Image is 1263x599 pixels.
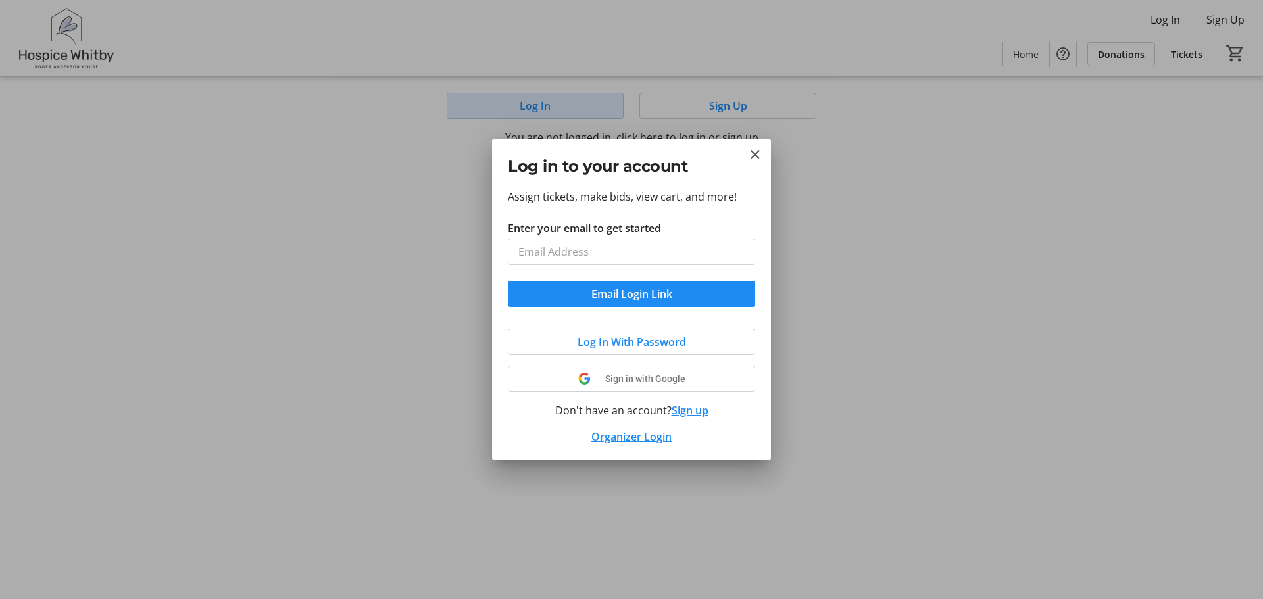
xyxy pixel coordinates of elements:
[672,402,708,418] button: Sign up
[578,334,686,350] span: Log In With Password
[508,189,755,204] p: Assign tickets, make bids, view cart, and more!
[508,155,755,178] h2: Log in to your account
[508,281,755,307] button: Email Login Link
[508,220,661,236] label: Enter your email to get started
[591,429,672,444] a: Organizer Login
[508,239,755,265] input: Email Address
[508,366,755,392] button: Sign in with Google
[591,286,672,302] span: Email Login Link
[508,402,755,418] div: Don't have an account?
[508,329,755,355] button: Log In With Password
[605,373,685,384] span: Sign in with Google
[747,147,763,162] button: Close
